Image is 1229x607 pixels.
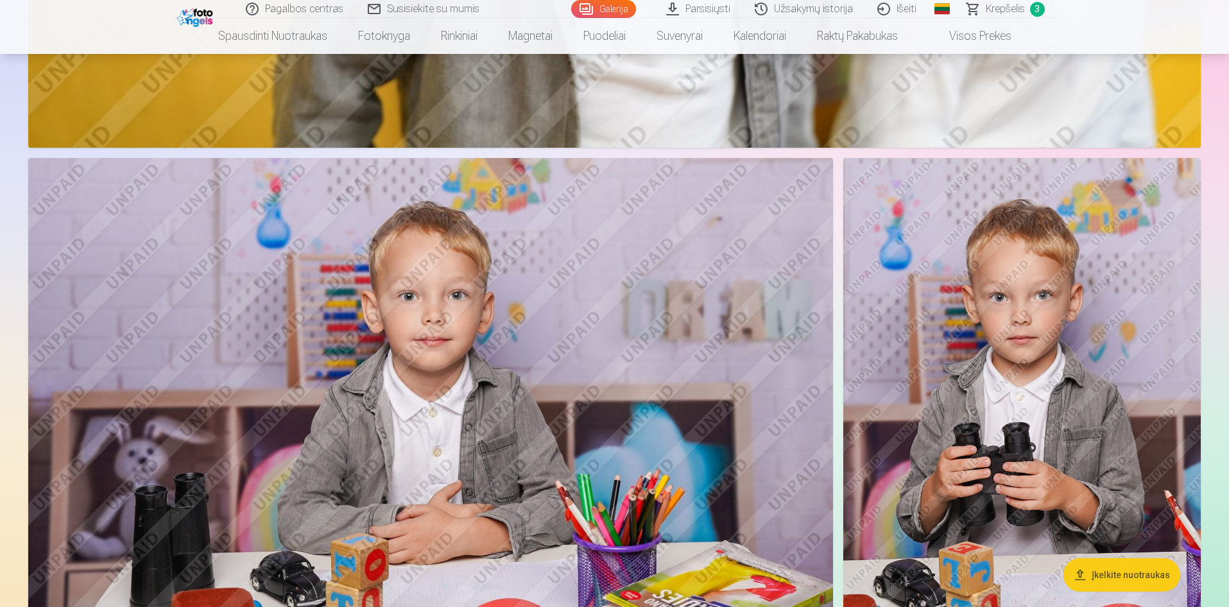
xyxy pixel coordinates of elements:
[203,18,343,54] a: Spausdinti nuotraukas
[986,1,1025,17] span: Krepšelis
[718,18,802,54] a: Kalendoriai
[802,18,913,54] a: Raktų pakabukas
[493,18,568,54] a: Magnetai
[1030,2,1045,17] span: 3
[1063,558,1180,592] button: Įkelkite nuotraukas
[425,18,493,54] a: Rinkiniai
[568,18,641,54] a: Puodeliai
[343,18,425,54] a: Fotoknyga
[641,18,718,54] a: Suvenyrai
[913,18,1027,54] a: Visos prekės
[177,5,216,27] img: /fa2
